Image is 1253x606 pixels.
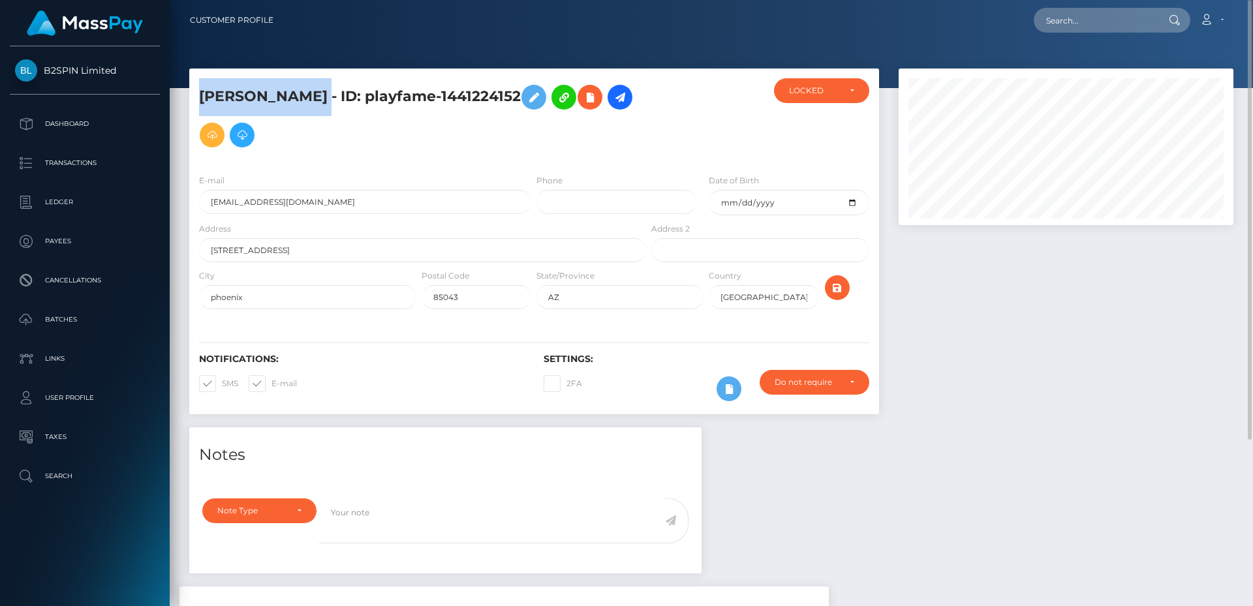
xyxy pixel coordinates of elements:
h4: Notes [199,444,692,466]
div: LOCKED [789,85,839,96]
a: Dashboard [10,108,160,140]
h6: Notifications: [199,354,524,365]
label: Phone [536,175,563,187]
p: Batches [15,310,155,329]
h5: [PERSON_NAME] - ID: playfame-1441224152 [199,78,639,154]
label: State/Province [536,270,595,282]
a: Ledger [10,186,160,219]
a: Cancellations [10,264,160,297]
label: Postal Code [422,270,469,282]
button: Note Type [202,498,317,523]
label: City [199,270,215,282]
span: B2SPIN Limited [10,65,160,76]
label: Address 2 [651,223,690,235]
p: Payees [15,232,155,251]
div: Do not require [775,377,839,387]
p: Transactions [15,153,155,173]
p: Links [15,349,155,369]
label: Address [199,223,231,235]
p: Ledger [15,192,155,212]
p: Dashboard [15,114,155,134]
a: Search [10,460,160,492]
p: Taxes [15,427,155,447]
button: Do not require [760,370,869,395]
h6: Settings: [544,354,869,365]
a: Customer Profile [190,7,273,34]
img: B2SPIN Limited [15,59,37,82]
a: Taxes [10,421,160,453]
a: Links [10,342,160,375]
label: Date of Birth [709,175,759,187]
p: User Profile [15,388,155,408]
a: Batches [10,303,160,336]
a: User Profile [10,382,160,414]
button: LOCKED [774,78,869,103]
label: Country [709,270,741,282]
a: Payees [10,225,160,258]
a: Transactions [10,147,160,179]
p: Cancellations [15,271,155,290]
div: Note Type [217,506,286,516]
label: 2FA [544,375,582,392]
p: Search [15,466,155,486]
img: MassPay Logo [27,10,143,36]
label: E-mail [249,375,297,392]
a: Initiate Payout [608,85,632,110]
label: E-mail [199,175,224,187]
input: Search... [1034,8,1156,33]
label: SMS [199,375,238,392]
